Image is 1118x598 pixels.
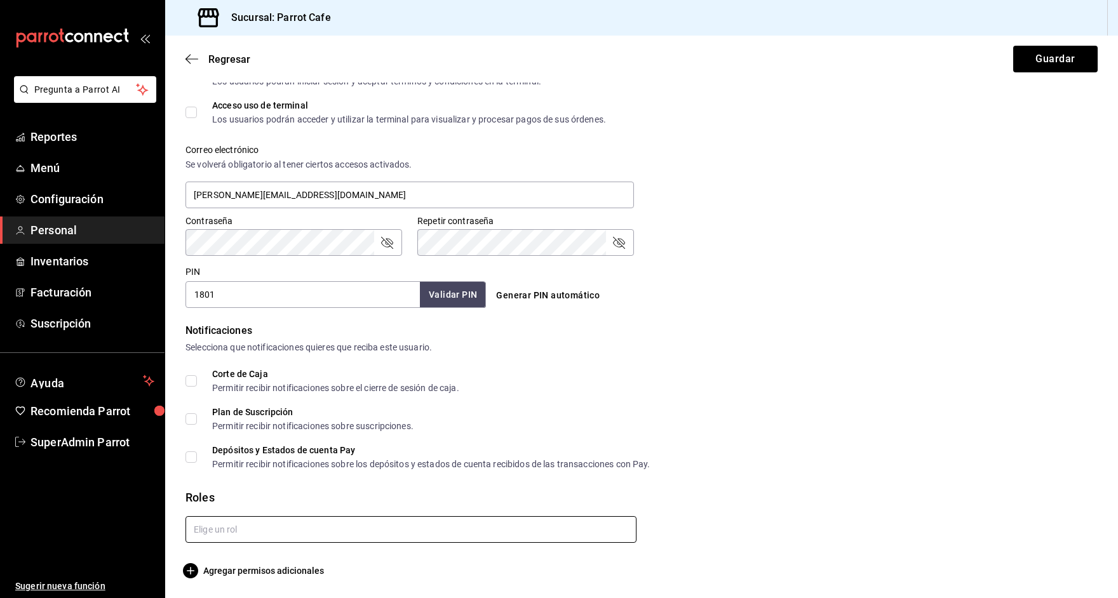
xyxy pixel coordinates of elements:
button: passwordField [611,235,626,250]
span: Reportes [30,128,154,145]
span: SuperAdmin Parrot [30,434,154,451]
span: Facturación [30,284,154,301]
label: Correo electrónico [185,145,634,154]
button: Pregunta a Parrot AI [14,76,156,103]
span: Pregunta a Parrot AI [34,83,137,96]
span: Configuración [30,190,154,208]
div: Selecciona que notificaciones quieres que reciba este usuario. [185,341,1098,354]
span: Inventarios [30,253,154,270]
label: Repetir contraseña [417,216,634,225]
div: Roles [185,489,1098,506]
div: Los usuarios podrán iniciar sesión y aceptar términos y condiciones en la terminal. [212,77,541,86]
label: PIN [185,267,200,276]
span: Menú [30,159,154,176]
a: Pregunta a Parrot AI [9,92,156,105]
span: Regresar [208,53,250,65]
div: Corte de Caja [212,369,459,378]
input: 3 a 6 dígitos [185,281,420,308]
div: Plan de Suscripción [212,408,414,416]
h3: Sucursal: Parrot Cafe [221,10,331,25]
button: passwordField [379,235,394,250]
button: Agregar permisos adicionales [185,563,324,578]
div: Permitir recibir notificaciones sobre el cierre de sesión de caja. [212,383,459,392]
span: Personal [30,222,154,239]
button: Guardar [1013,46,1098,72]
button: Generar PIN automático [491,284,605,307]
div: Se volverá obligatorio al tener ciertos accesos activados. [185,158,634,171]
button: open_drawer_menu [140,33,150,43]
button: Validar PIN [420,282,486,308]
div: Los usuarios podrán acceder y utilizar la terminal para visualizar y procesar pagos de sus órdenes. [212,115,606,124]
div: Notificaciones [185,323,1098,338]
div: Permitir recibir notificaciones sobre los depósitos y estados de cuenta recibidos de las transacc... [212,460,650,468]
span: Sugerir nueva función [15,580,154,593]
span: Suscripción [30,315,154,332]
input: Elige un rol [185,516,636,543]
div: Permitir recibir notificaciones sobre suscripciones. [212,422,414,430]
div: Depósitos y Estados de cuenta Pay [212,446,650,455]
span: Recomienda Parrot [30,402,154,420]
div: Acceso uso de terminal [212,101,606,110]
span: Ayuda [30,373,138,389]
label: Contraseña [185,216,402,225]
button: Regresar [185,53,250,65]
